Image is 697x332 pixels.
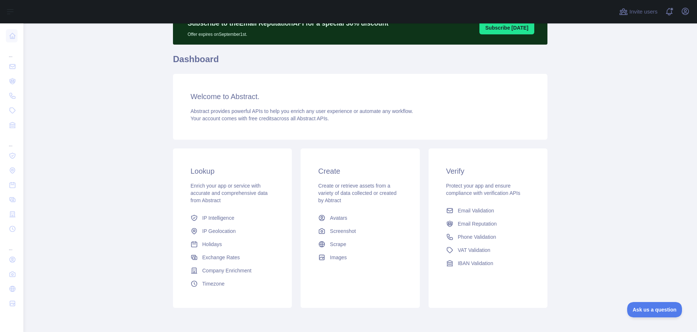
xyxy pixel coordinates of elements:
[458,233,496,241] span: Phone Validation
[318,183,396,203] span: Create or retrieve assets from a variety of data collected or created by Abtract
[6,237,18,252] div: ...
[188,264,277,277] a: Company Enrichment
[6,44,18,59] div: ...
[202,241,222,248] span: Holidays
[318,166,402,176] h3: Create
[629,8,658,16] span: Invite users
[6,133,18,148] div: ...
[188,238,277,251] a: Holidays
[618,6,659,18] button: Invite users
[188,211,277,225] a: IP Intelligence
[191,91,530,102] h3: Welcome to Abstract.
[458,246,490,254] span: VAT Validation
[191,183,268,203] span: Enrich your app or service with accurate and comprehensive data from Abstract
[202,227,236,235] span: IP Geolocation
[443,217,533,230] a: Email Reputation
[315,211,405,225] a: Avatars
[443,244,533,257] a: VAT Validation
[315,251,405,264] a: Images
[479,21,534,34] button: Subscribe [DATE]
[202,267,252,274] span: Company Enrichment
[458,260,493,267] span: IBAN Validation
[188,18,388,29] p: Subscribe to the Email Reputation API for a special 30 % discount
[446,166,530,176] h3: Verify
[188,251,277,264] a: Exchange Rates
[443,257,533,270] a: IBAN Validation
[202,254,240,261] span: Exchange Rates
[443,204,533,217] a: Email Validation
[191,108,413,114] span: Abstract provides powerful APIs to help you enrich any user experience or automate any workflow.
[188,277,277,290] a: Timezone
[458,207,494,214] span: Email Validation
[458,220,497,227] span: Email Reputation
[188,225,277,238] a: IP Geolocation
[330,214,347,222] span: Avatars
[627,302,682,317] iframe: Toggle Customer Support
[188,29,388,37] p: Offer expires on September 1st.
[315,238,405,251] a: Scrape
[330,241,346,248] span: Scrape
[330,254,347,261] span: Images
[330,227,356,235] span: Screenshot
[191,166,274,176] h3: Lookup
[446,183,520,196] span: Protect your app and ensure compliance with verification APIs
[443,230,533,244] a: Phone Validation
[315,225,405,238] a: Screenshot
[202,280,225,287] span: Timezone
[249,116,274,121] span: free credits
[202,214,234,222] span: IP Intelligence
[191,116,329,121] span: Your account comes with across all Abstract APIs.
[173,53,547,71] h1: Dashboard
